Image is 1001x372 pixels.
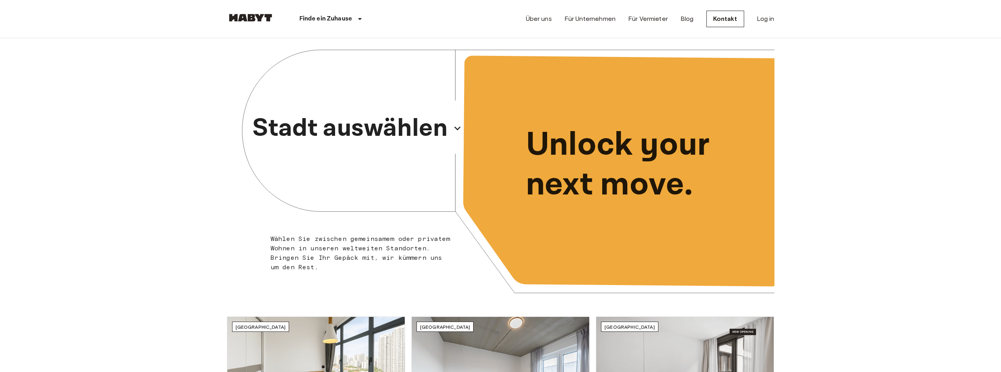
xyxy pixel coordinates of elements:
span: [GEOGRAPHIC_DATA] [605,324,655,330]
a: Für Unternehmen [564,14,616,24]
a: Über uns [526,14,552,24]
button: Stadt auswählen [249,107,465,150]
span: [GEOGRAPHIC_DATA] [236,324,286,330]
p: Stadt auswählen [253,109,448,147]
p: Finde ein Zuhause [299,14,352,24]
p: Wählen Sie zwischen gemeinsamem oder privatem Wohnen in unseren weltweiten Standorten. Bringen Si... [271,234,451,272]
span: [GEOGRAPHIC_DATA] [420,324,470,330]
a: Für Vermieter [628,14,668,24]
a: Kontakt [706,11,744,27]
a: Log in [757,14,774,24]
a: Blog [680,14,694,24]
img: Habyt [227,14,274,22]
p: Unlock your next move. [526,125,762,205]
